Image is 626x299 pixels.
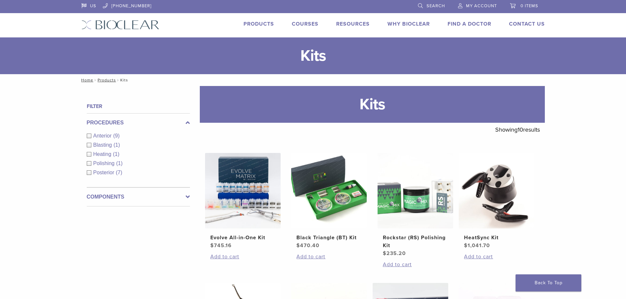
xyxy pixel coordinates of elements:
h2: Black Triangle (BT) Kit [296,234,361,242]
h2: Evolve All-in-One Kit [210,234,275,242]
span: $ [383,250,386,257]
span: 10 [518,126,523,133]
bdi: 235.20 [383,250,406,257]
span: Blasting [93,142,114,148]
bdi: 745.16 [210,242,232,249]
a: Rockstar (RS) Polishing KitRockstar (RS) Polishing Kit $235.20 [377,153,454,257]
a: Add to cart: “Rockstar (RS) Polishing Kit” [383,261,448,268]
p: Showing results [495,123,540,137]
span: $ [464,242,468,249]
img: HeatSync Kit [459,153,534,228]
span: Polishing [93,160,116,166]
img: Bioclear [81,20,159,30]
span: / [116,78,120,82]
a: Black Triangle (BT) KitBlack Triangle (BT) Kit $470.40 [291,153,367,249]
span: Heating [93,151,113,157]
bdi: 1,041.70 [464,242,490,249]
span: (1) [113,151,120,157]
img: Rockstar (RS) Polishing Kit [378,153,453,228]
span: $ [210,242,214,249]
a: Evolve All-in-One KitEvolve All-in-One Kit $745.16 [205,153,281,249]
span: Posterior [93,170,116,175]
span: (7) [116,170,123,175]
a: Home [79,78,93,82]
h2: Rockstar (RS) Polishing Kit [383,234,448,249]
a: Add to cart: “Evolve All-in-One Kit” [210,253,275,261]
a: Why Bioclear [387,21,430,27]
label: Procedures [87,119,190,127]
h2: HeatSync Kit [464,234,529,242]
span: Search [427,3,445,9]
span: My Account [466,3,497,9]
a: Add to cart: “HeatSync Kit” [464,253,529,261]
nav: Kits [77,74,550,86]
a: Products [98,78,116,82]
a: Products [243,21,274,27]
span: 0 items [521,3,538,9]
bdi: 470.40 [296,242,319,249]
a: Resources [336,21,370,27]
span: $ [296,242,300,249]
h4: Filter [87,102,190,110]
a: HeatSync KitHeatSync Kit $1,041.70 [458,153,535,249]
h1: Kits [200,86,545,123]
span: Anterior [93,133,113,139]
a: Courses [292,21,318,27]
span: (9) [113,133,120,139]
span: (1) [113,142,120,148]
span: (1) [116,160,123,166]
a: Back To Top [516,274,581,291]
a: Add to cart: “Black Triangle (BT) Kit” [296,253,361,261]
img: Evolve All-in-One Kit [205,153,281,228]
label: Components [87,193,190,201]
span: / [93,78,98,82]
a: Find A Doctor [448,21,491,27]
img: Black Triangle (BT) Kit [291,153,367,228]
a: Contact Us [509,21,545,27]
